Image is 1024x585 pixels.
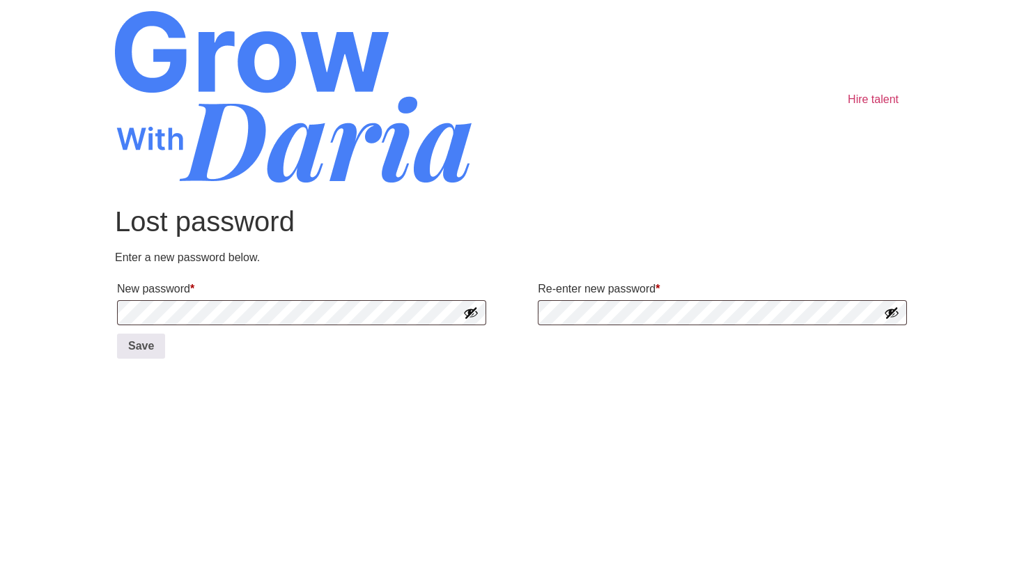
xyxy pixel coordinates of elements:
label: New password [117,278,486,300]
a: Hire talent [837,86,909,114]
nav: Main menu [837,11,909,188]
p: Enter a new password below. [115,249,909,266]
h1: Lost password [115,205,909,238]
img: Grow With Daria [115,11,472,183]
button: Save [117,334,165,359]
label: Re-enter new password [538,278,907,300]
button: Show password [463,305,479,320]
button: Show password [884,305,899,320]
